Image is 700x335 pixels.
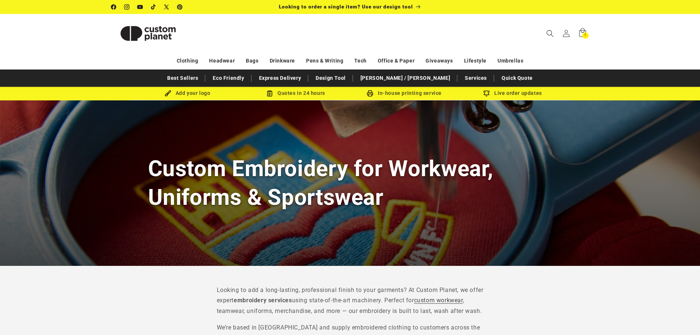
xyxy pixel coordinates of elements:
[111,17,185,50] img: Custom Planet
[217,285,484,317] p: Looking to add a long-lasting, professional finish to your garments? At Custom Planet, we offer e...
[378,54,414,67] a: Office & Paper
[584,32,586,39] span: 1
[426,54,453,67] a: Giveaways
[209,54,235,67] a: Headwear
[306,54,343,67] a: Pens & Writing
[242,89,350,98] div: Quotes in 24 hours
[177,54,198,67] a: Clothing
[108,14,187,53] a: Custom Planet
[498,54,523,67] a: Umbrellas
[270,54,295,67] a: Drinkware
[133,89,242,98] div: Add your logo
[266,90,273,97] img: Order Updates Icon
[461,72,491,85] a: Services
[255,72,305,85] a: Express Delivery
[367,90,373,97] img: In-house printing
[542,25,558,42] summary: Search
[312,72,349,85] a: Design Tool
[357,72,454,85] a: [PERSON_NAME] / [PERSON_NAME]
[414,297,463,304] a: custom workwear
[464,54,487,67] a: Lifestyle
[246,54,258,67] a: Bags
[164,72,202,85] a: Best Sellers
[459,89,567,98] div: Live order updates
[354,54,366,67] a: Tech
[234,297,292,304] strong: embroidery services
[148,154,552,211] h1: Custom Embroidery for Workwear, Uniforms & Sportswear
[279,4,413,10] span: Looking to order a single item? Use our design tool
[165,90,171,97] img: Brush Icon
[498,72,536,85] a: Quick Quote
[209,72,248,85] a: Eco Friendly
[350,89,459,98] div: In-house printing service
[483,90,490,97] img: Order updates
